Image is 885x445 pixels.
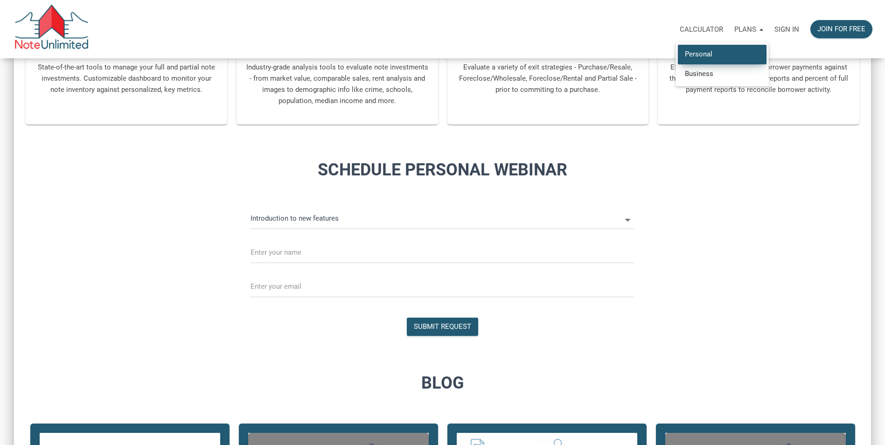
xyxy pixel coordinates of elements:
[667,62,850,95] p: Effectively track and monitor borrower payments against the note. Plus, payment history reports a...
[734,25,756,34] p: Plans
[678,64,767,83] a: Business
[251,276,634,297] input: Enter your email
[35,62,218,95] p: State-of-the-art tools to manage your full and partial note investments. Customizable dashboard t...
[407,318,478,336] button: Submit request
[729,15,769,43] button: Plans
[674,14,729,44] a: Calculator
[680,25,723,34] p: Calculator
[456,62,640,95] p: Evaluate a variety of exit strategies - Purchase/Resale, Foreclose/Wholesale, Foreclose/Rental an...
[166,157,719,182] h2: Schedule Personal Webinar
[810,20,872,38] button: Join for free
[805,14,878,44] a: Join for free
[769,14,805,44] a: Sign in
[774,25,799,34] p: Sign in
[729,14,769,44] a: Plans PersonalBusiness
[245,62,429,106] p: Industry-grade analysis tools to evaluate note investments - from market value, comparable sales,...
[21,370,864,396] h2: Blog
[817,24,865,35] div: Join for free
[678,45,767,64] a: Personal
[251,242,634,263] input: Enter your name
[414,321,471,332] div: Submit request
